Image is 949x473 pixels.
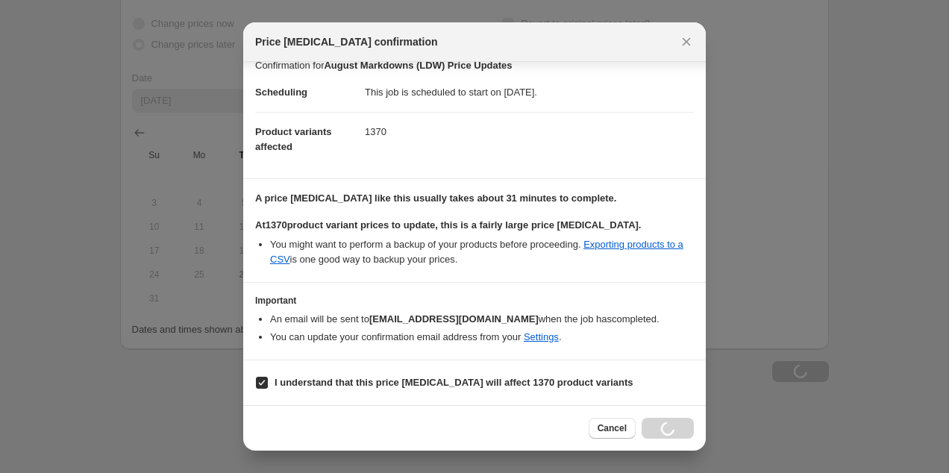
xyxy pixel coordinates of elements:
[270,239,683,265] a: Exporting products to a CSV
[598,422,627,434] span: Cancel
[255,58,694,73] p: Confirmation for
[324,60,512,71] b: August Markdowns (LDW) Price Updates
[255,87,307,98] span: Scheduling
[676,31,697,52] button: Close
[255,219,641,231] b: At 1370 product variant prices to update, this is a fairly large price [MEDICAL_DATA].
[365,112,694,151] dd: 1370
[255,126,332,152] span: Product variants affected
[524,331,559,342] a: Settings
[255,295,694,307] h3: Important
[589,418,636,439] button: Cancel
[255,34,438,49] span: Price [MEDICAL_DATA] confirmation
[270,237,694,267] li: You might want to perform a backup of your products before proceeding. is one good way to backup ...
[275,377,633,388] b: I understand that this price [MEDICAL_DATA] will affect 1370 product variants
[369,313,539,325] b: [EMAIL_ADDRESS][DOMAIN_NAME]
[270,330,694,345] li: You can update your confirmation email address from your .
[255,192,616,204] b: A price [MEDICAL_DATA] like this usually takes about 31 minutes to complete.
[365,73,694,112] dd: This job is scheduled to start on [DATE].
[270,312,694,327] li: An email will be sent to when the job has completed .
